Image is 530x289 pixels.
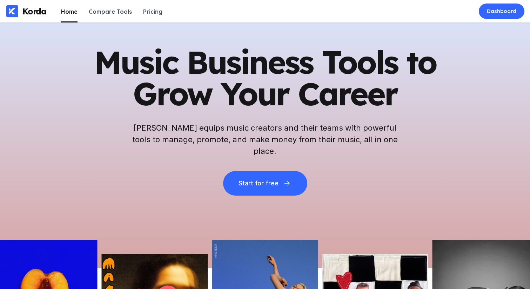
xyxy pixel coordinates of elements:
[89,8,132,15] div: Compare Tools
[61,8,78,15] div: Home
[479,4,524,19] a: Dashboard
[487,8,516,15] div: Dashboard
[223,171,307,196] button: Start for free
[239,180,279,187] div: Start for free
[93,46,437,110] h1: Music Business Tools to Grow Your Career
[132,122,398,157] h2: [PERSON_NAME] equips music creators and their teams with powerful tools to manage, promote, and m...
[143,8,162,15] div: Pricing
[22,6,46,17] div: Korda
